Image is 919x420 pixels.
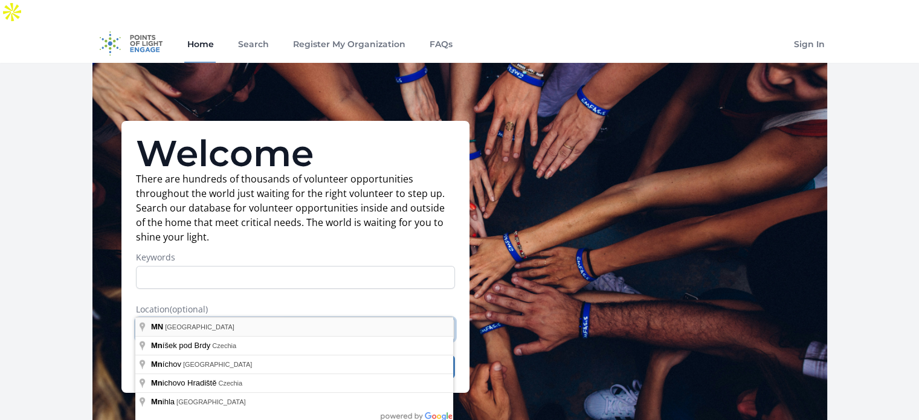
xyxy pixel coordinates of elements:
[136,251,455,263] label: Keywords
[136,172,455,244] p: There are hundreds of thousands of volunteer opportunities throughout the world just waiting for ...
[151,378,218,387] span: ichovo Hradiště
[151,397,176,406] span: ihla
[176,398,246,405] span: [GEOGRAPHIC_DATA]
[212,342,236,349] span: Czechia
[235,24,271,63] a: Search
[92,24,170,63] img: Logo
[427,24,454,63] a: FAQs
[151,378,163,387] span: Mn
[136,135,455,172] h1: Welcome
[218,380,242,387] span: Czechia
[151,360,163,369] span: Mn
[151,341,212,350] span: íšek pod Brdy
[184,24,216,63] a: Home
[290,24,407,63] a: Register My Organization
[136,303,455,315] label: Location
[151,397,163,406] span: Mn
[792,24,827,63] a: Sign In
[170,303,208,315] span: (optional)
[151,322,163,331] span: MN
[151,341,163,350] span: Mn
[151,360,183,369] span: íchov
[165,323,234,331] span: [GEOGRAPHIC_DATA]
[183,361,253,368] span: [GEOGRAPHIC_DATA]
